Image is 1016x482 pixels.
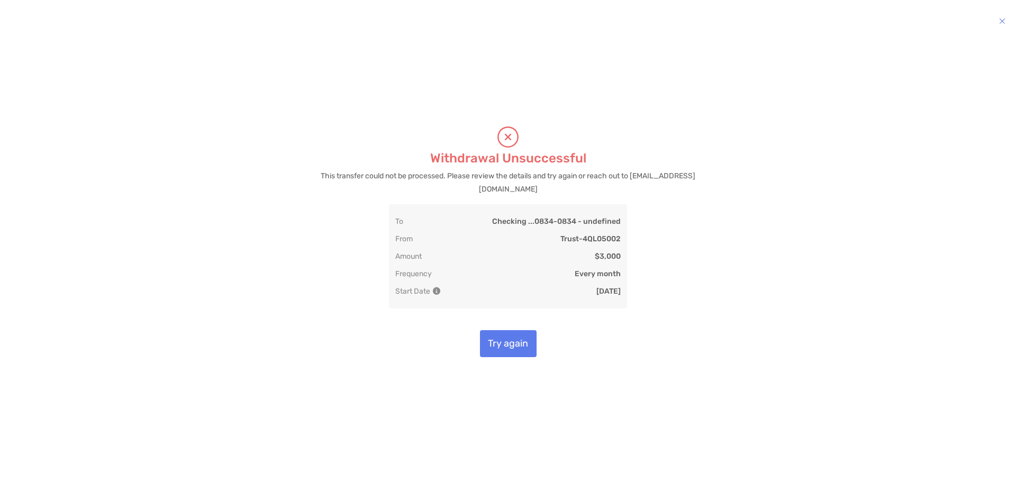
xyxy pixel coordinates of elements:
[560,234,621,243] p: Trust - 4QL05002
[480,330,537,357] button: Try again
[596,287,621,296] p: [DATE]
[595,252,621,261] p: $3,000
[492,217,621,226] p: Checking ...0834 - 0834 - undefined
[395,217,403,226] p: To
[395,234,413,243] p: From
[430,152,586,165] p: Withdrawal Unsuccessful
[575,269,621,278] p: Every month
[395,287,439,296] p: Start Date
[395,269,432,278] p: Frequency
[395,252,422,261] p: Amount
[310,169,706,196] p: This transfer could not be processed. Please review the details and try again or reach out to [EM...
